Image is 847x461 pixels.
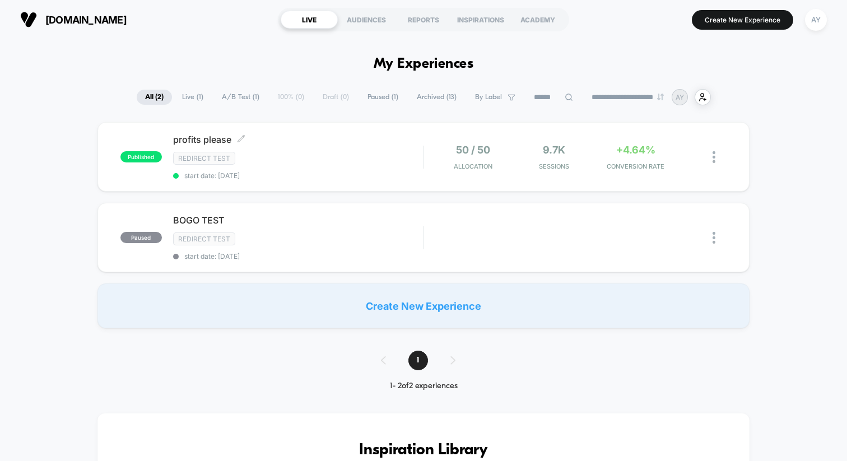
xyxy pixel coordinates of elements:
[173,171,423,180] span: start date: [DATE]
[20,11,37,28] img: Visually logo
[456,144,490,156] span: 50 / 50
[17,11,130,29] button: [DOMAIN_NAME]
[713,232,715,244] img: close
[475,93,502,101] span: By Label
[173,252,423,260] span: start date: [DATE]
[338,11,395,29] div: AUDIENCES
[802,8,830,31] button: AY
[713,151,715,163] img: close
[454,162,492,170] span: Allocation
[543,144,565,156] span: 9.7k
[805,9,827,31] div: AY
[174,90,212,105] span: Live ( 1 )
[509,11,566,29] div: ACADEMY
[97,283,750,328] div: Create New Experience
[452,11,509,29] div: INSPIRATIONS
[395,11,452,29] div: REPORTS
[408,90,465,105] span: Archived ( 13 )
[173,215,423,226] span: BOGO TEST
[45,14,127,26] span: [DOMAIN_NAME]
[692,10,793,30] button: Create New Experience
[120,232,162,243] span: paused
[213,90,268,105] span: A/B Test ( 1 )
[370,381,478,391] div: 1 - 2 of 2 experiences
[173,134,423,145] span: profits please
[173,232,235,245] span: Redirect Test
[408,351,428,370] span: 1
[131,441,716,459] h3: Inspiration Library
[281,11,338,29] div: LIVE
[173,152,235,165] span: Redirect Test
[598,162,673,170] span: CONVERSION RATE
[516,162,592,170] span: Sessions
[657,94,664,100] img: end
[676,93,684,101] p: AY
[616,144,655,156] span: +4.64%
[359,90,407,105] span: Paused ( 1 )
[137,90,172,105] span: All ( 2 )
[120,151,162,162] span: published
[374,56,474,72] h1: My Experiences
